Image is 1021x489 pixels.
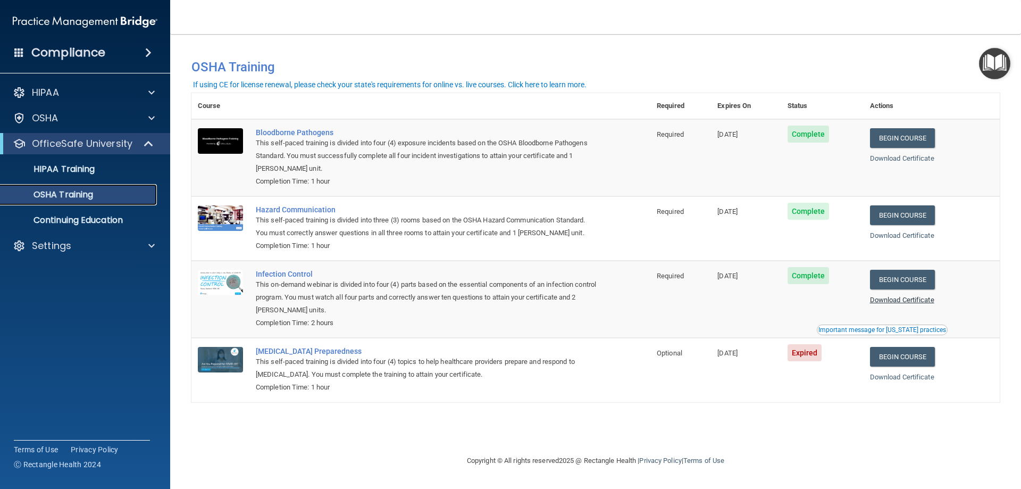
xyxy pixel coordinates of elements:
[788,126,830,143] span: Complete
[191,79,588,90] button: If using CE for license renewal, please check your state's requirements for online vs. live cours...
[256,381,597,394] div: Completion Time: 1 hour
[657,349,682,357] span: Optional
[650,93,711,119] th: Required
[256,137,597,175] div: This self-paced training is divided into four (4) exposure incidents based on the OSHA Bloodborne...
[7,215,152,226] p: Continuing Education
[7,164,95,175] p: HIPAA Training
[32,137,132,150] p: OfficeSafe University
[13,137,154,150] a: OfficeSafe University
[256,239,597,252] div: Completion Time: 1 hour
[256,278,597,317] div: This on-demand webinar is divided into four (4) parts based on the essential components of an inf...
[711,93,781,119] th: Expires On
[256,128,597,137] a: Bloodborne Pathogens
[191,60,1000,74] h4: OSHA Training
[13,86,155,99] a: HIPAA
[14,444,58,455] a: Terms of Use
[256,355,597,381] div: This self-paced training is divided into four (4) topics to help healthcare providers prepare and...
[979,48,1010,79] button: Open Resource Center
[256,205,597,214] a: Hazard Communication
[193,81,587,88] div: If using CE for license renewal, please check your state's requirements for online vs. live cours...
[657,208,684,216] span: Required
[817,325,948,335] button: Read this if you are a dental practitioner in the state of CA
[256,270,597,278] a: Infection Control
[191,93,249,119] th: Course
[13,239,155,252] a: Settings
[818,327,946,333] div: Important message for [US_STATE] practices
[788,344,822,361] span: Expired
[781,93,864,119] th: Status
[870,128,935,148] a: Begin Course
[13,112,155,125] a: OSHA
[7,189,93,200] p: OSHA Training
[870,296,934,304] a: Download Certificate
[870,231,934,239] a: Download Certificate
[256,317,597,329] div: Completion Time: 2 hours
[717,272,738,280] span: [DATE]
[71,444,119,455] a: Privacy Policy
[31,45,105,60] h4: Compliance
[870,270,935,289] a: Begin Course
[788,267,830,284] span: Complete
[683,457,724,465] a: Terms of Use
[870,205,935,225] a: Begin Course
[13,11,157,32] img: PMB logo
[870,154,934,162] a: Download Certificate
[256,175,597,188] div: Completion Time: 1 hour
[657,130,684,138] span: Required
[717,349,738,357] span: [DATE]
[717,130,738,138] span: [DATE]
[256,347,597,355] a: [MEDICAL_DATA] Preparedness
[32,239,71,252] p: Settings
[401,444,790,478] div: Copyright © All rights reserved 2025 @ Rectangle Health | |
[32,112,58,125] p: OSHA
[870,347,935,367] a: Begin Course
[256,214,597,239] div: This self-paced training is divided into three (3) rooms based on the OSHA Hazard Communication S...
[639,457,681,465] a: Privacy Policy
[657,272,684,280] span: Required
[32,86,59,99] p: HIPAA
[870,373,934,381] a: Download Certificate
[14,459,101,470] span: Ⓒ Rectangle Health 2024
[788,203,830,220] span: Complete
[717,208,738,216] span: [DATE]
[864,93,1000,119] th: Actions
